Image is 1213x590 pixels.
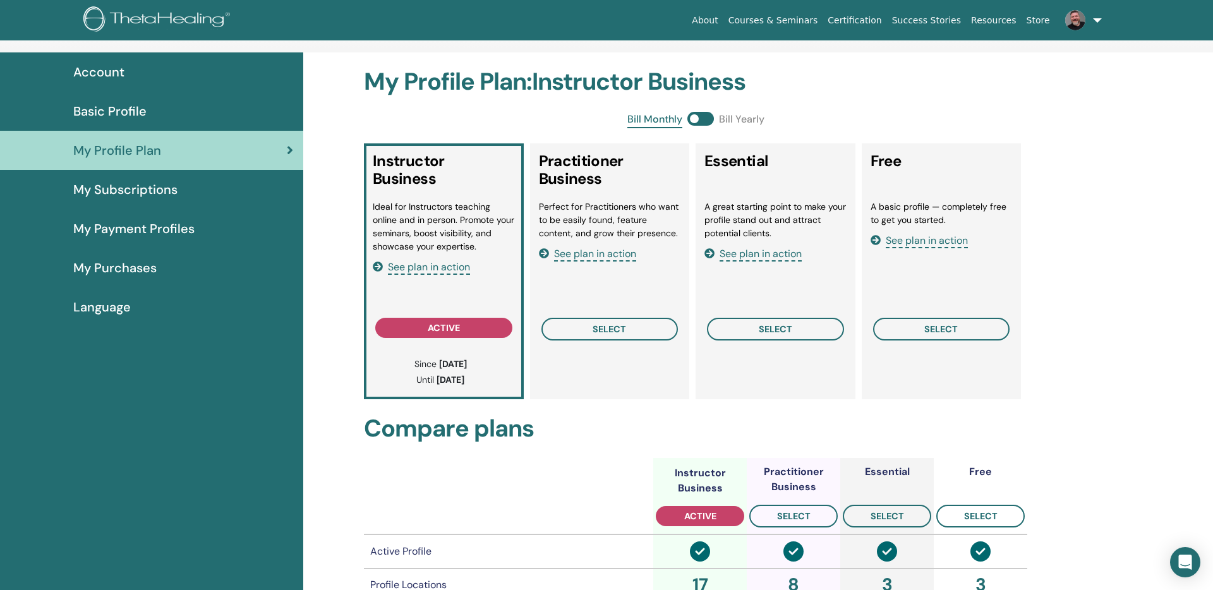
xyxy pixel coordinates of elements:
[749,505,838,527] button: select
[593,323,626,335] span: select
[720,247,802,262] span: See plan in action
[388,260,470,275] span: See plan in action
[73,258,157,277] span: My Purchases
[373,260,470,274] a: See plan in action
[1170,547,1200,577] div: Open Intercom Messenger
[970,541,991,562] img: circle-check-solid.svg
[877,541,897,562] img: circle-check-solid.svg
[687,9,723,32] a: About
[684,510,716,522] span: active
[969,464,992,479] div: Free
[73,63,124,81] span: Account
[704,247,802,260] a: See plan in action
[439,358,467,370] b: [DATE]
[364,68,1027,97] h2: My Profile Plan : Instructor Business
[539,200,681,240] li: Perfect for Practitioners who want to be easily found, feature content, and grow their presence.
[364,414,1027,443] h2: Compare plans
[437,374,464,385] b: [DATE]
[83,6,234,35] img: logo.png
[759,323,792,335] span: select
[871,510,904,522] span: select
[1065,10,1085,30] img: default.jpg
[73,141,161,160] span: My Profile Plan
[966,9,1022,32] a: Resources
[747,464,840,495] div: Practitioner Business
[964,510,998,522] span: select
[871,200,1013,227] li: A basic profile — completely free to get you started.
[73,298,131,316] span: Language
[627,112,682,128] span: Bill Monthly
[375,318,512,338] button: active
[554,247,636,262] span: See plan in action
[73,219,195,238] span: My Payment Profiles
[704,200,847,240] li: A great starting point to make your profile stand out and attract potential clients.
[707,318,844,340] button: select
[379,358,502,371] p: Since
[1022,9,1055,32] a: Store
[539,247,636,260] a: See plan in action
[723,9,823,32] a: Courses & Seminars
[653,466,747,496] div: Instructor Business
[656,506,744,526] button: active
[936,505,1025,527] button: select
[379,373,502,387] p: Until
[719,112,764,128] span: Bill Yearly
[373,200,515,253] li: Ideal for Instructors teaching online and in person. Promote your seminars, boost visibility, and...
[690,541,710,562] img: circle-check-solid.svg
[777,510,811,522] span: select
[871,234,968,247] a: See plan in action
[541,318,679,340] button: select
[865,464,910,479] div: Essential
[887,9,966,32] a: Success Stories
[843,505,931,527] button: select
[783,541,804,562] img: circle-check-solid.svg
[428,322,460,334] span: active
[73,180,178,199] span: My Subscriptions
[73,102,147,121] span: Basic Profile
[924,323,958,335] span: select
[370,544,647,559] div: Active Profile
[886,234,968,248] span: See plan in action
[873,318,1010,340] button: select
[823,9,886,32] a: Certification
